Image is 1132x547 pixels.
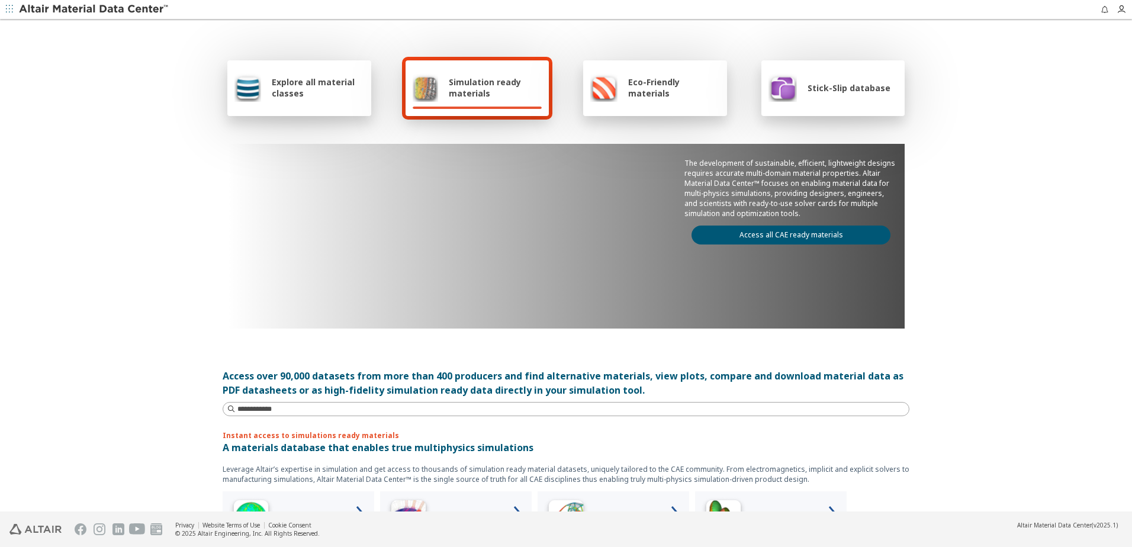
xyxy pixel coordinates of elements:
span: Simulation ready materials [449,76,542,99]
img: Altair Engineering [9,524,62,535]
span: Eco-Friendly materials [628,76,719,99]
a: Cookie Consent [268,521,311,529]
img: Simulation ready materials [413,73,438,102]
p: The development of sustainable, efficient, lightweight designs requires accurate multi-domain mat... [684,158,898,218]
img: Eco-Friendly materials [590,73,618,102]
div: Access over 90,000 datasets from more than 400 producers and find alternative materials, view plo... [223,369,909,397]
div: © 2025 Altair Engineering, Inc. All Rights Reserved. [175,529,320,538]
a: Access all CAE ready materials [692,226,890,244]
img: Stick-Slip database [768,73,797,102]
span: Explore all material classes [272,76,364,99]
img: High Frequency Icon [227,496,275,543]
a: Website Terms of Use [202,521,260,529]
img: Structural Analyses Icon [542,496,590,543]
img: Low Frequency Icon [385,496,432,543]
span: Altair Material Data Center [1017,521,1092,529]
p: Instant access to simulations ready materials [223,430,909,440]
p: Leverage Altair’s expertise in simulation and get access to thousands of simulation ready materia... [223,464,909,484]
img: Explore all material classes [234,73,261,102]
div: (v2025.1) [1017,521,1118,529]
p: A materials database that enables true multiphysics simulations [223,440,909,455]
span: Stick-Slip database [808,82,890,94]
a: Privacy [175,521,194,529]
img: Crash Analyses Icon [700,496,747,543]
img: Altair Material Data Center [19,4,170,15]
